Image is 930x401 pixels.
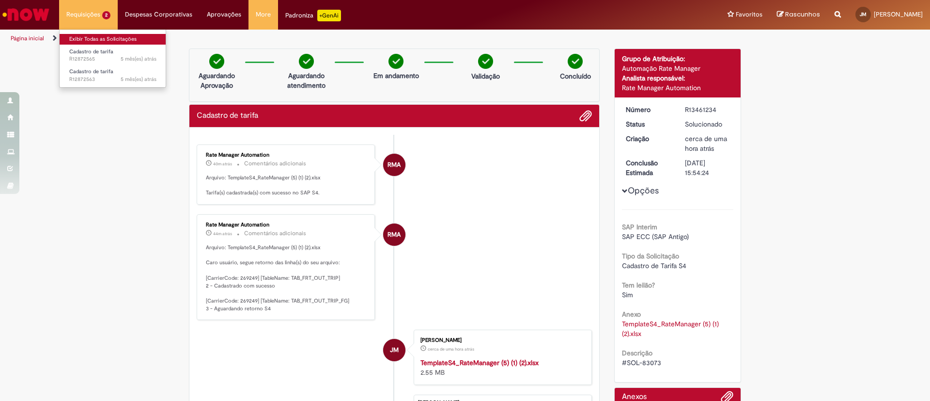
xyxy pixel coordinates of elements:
[622,349,652,357] b: Descrição
[622,320,721,338] a: Download de TemplateS4_RateManager (5) (1) (2).xlsx
[383,154,405,176] div: Rate Manager Automation
[66,10,100,19] span: Requisições
[860,11,867,17] span: JM
[685,158,730,177] div: [DATE] 15:54:24
[121,55,156,63] time: 31/03/2025 15:00:05
[11,34,44,42] a: Página inicial
[420,358,539,367] a: TemplateS4_RateManager (5) (1) (2).xlsx
[60,66,166,84] a: Aberto R12872563 : Cadastro de tarifa
[619,105,678,114] dt: Número
[579,110,592,122] button: Adicionar anexos
[256,10,271,19] span: More
[622,252,679,260] b: Tipo da Solicitação
[568,54,583,69] img: check-circle-green.png
[69,48,113,55] span: Cadastro de tarifa
[685,134,730,153] div: 29/08/2025 09:54:18
[69,76,156,83] span: R12872563
[283,71,330,90] p: Aguardando atendimento
[69,68,113,75] span: Cadastro de tarifa
[622,54,734,64] div: Grupo de Atribuição:
[213,231,232,237] time: 29/08/2025 09:56:13
[428,346,474,352] time: 29/08/2025 09:54:13
[622,290,633,299] span: Sim
[59,29,166,88] ul: Requisições
[193,71,240,90] p: Aguardando Aprovação
[478,54,493,69] img: check-circle-green.png
[213,161,232,167] span: 40m atrás
[121,76,156,83] time: 31/03/2025 15:00:03
[7,30,613,48] ul: Trilhas de página
[387,153,401,176] span: RMA
[388,54,403,69] img: check-circle-green.png
[387,223,401,246] span: RMA
[206,152,367,158] div: Rate Manager Automation
[622,73,734,83] div: Analista responsável:
[1,5,51,24] img: ServiceNow
[69,55,156,63] span: R12872565
[206,174,367,197] p: Arquivo: TemplateS4_RateManager (5) (1) (2).xlsx Tarifa(s) cadastrada(s) com sucesso no SAP S4.
[102,11,110,19] span: 2
[685,105,730,114] div: R13461234
[685,134,727,153] span: cerca de uma hora atrás
[622,83,734,93] div: Rate Manager Automation
[60,34,166,45] a: Exibir Todas as Solicitações
[207,10,241,19] span: Aprovações
[213,161,232,167] time: 29/08/2025 10:00:17
[383,339,405,361] div: Júlia Oliveira Menezes
[383,224,405,246] div: Rate Manager Automation
[213,231,232,237] span: 44m atrás
[874,10,923,18] span: [PERSON_NAME]
[622,232,689,241] span: SAP ECC (SAP Antigo)
[622,261,686,270] span: Cadastro de Tarifa S4
[60,47,166,64] a: Aberto R12872565 : Cadastro de tarifa
[244,160,306,168] small: Comentários adicionais
[685,134,727,153] time: 29/08/2025 09:54:18
[560,71,591,81] p: Concluído
[121,76,156,83] span: 5 mês(es) atrás
[197,112,258,120] h2: Cadastro de tarifa Histórico de tíquete
[622,64,734,73] div: Automação Rate Manager
[619,158,678,177] dt: Conclusão Estimada
[471,71,500,81] p: Validação
[121,55,156,63] span: 5 mês(es) atrás
[622,281,655,289] b: Tem leilão?
[785,10,820,19] span: Rascunhos
[420,358,582,377] div: 2.55 MB
[299,54,314,69] img: check-circle-green.png
[619,119,678,129] dt: Status
[390,338,399,362] span: JM
[736,10,762,19] span: Favoritos
[125,10,192,19] span: Despesas Corporativas
[285,10,341,21] div: Padroniza
[622,358,661,367] span: #SOL-83073
[373,71,419,80] p: Em andamento
[206,222,367,228] div: Rate Manager Automation
[420,337,582,343] div: [PERSON_NAME]
[206,244,367,312] p: Arquivo: TemplateS4_RateManager (5) (1) (2).xlsx Caro usuário, segue retorno das linha(s) do seu ...
[777,10,820,19] a: Rascunhos
[317,10,341,21] p: +GenAi
[619,134,678,144] dt: Criação
[622,223,657,231] b: SAP Interim
[685,119,730,129] div: Solucionado
[428,346,474,352] span: cerca de uma hora atrás
[209,54,224,69] img: check-circle-green.png
[244,229,306,238] small: Comentários adicionais
[622,310,641,319] b: Anexo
